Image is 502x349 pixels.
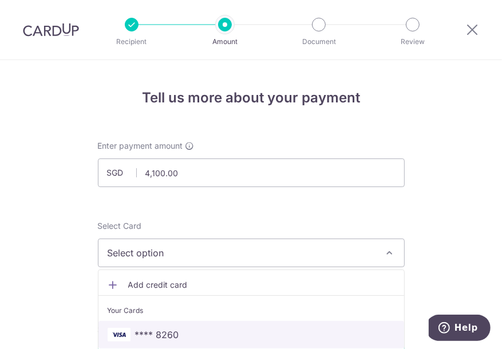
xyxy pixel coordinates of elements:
p: Document [287,36,351,47]
span: Select option [108,246,374,260]
iframe: Opens a widget where you can find more information [429,315,491,343]
p: Amount [193,36,257,47]
img: CardUp [23,23,79,37]
p: Recipient [100,36,164,47]
img: VISA [108,328,131,342]
span: Add credit card [128,279,395,291]
span: Enter payment amount [98,140,183,152]
span: SGD [107,167,137,179]
h4: Tell us more about your payment [98,88,405,108]
input: 0.00 [98,158,405,187]
p: Review [381,36,445,47]
span: translation missing: en.payables.payment_networks.credit_card.summary.labels.select_card [98,221,142,231]
a: Add credit card [98,275,404,295]
button: Select option [98,239,405,267]
span: Your Cards [108,305,144,316]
